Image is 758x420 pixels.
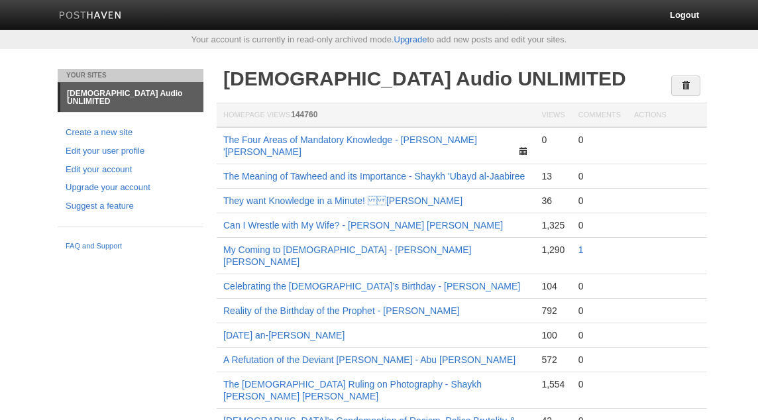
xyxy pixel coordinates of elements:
a: They want Knowledge in a Minute! [PERSON_NAME] [223,195,462,206]
a: Edit your account [66,163,195,177]
div: 0 [578,219,621,231]
span: 144760 [291,110,317,119]
a: Upgrade your account [66,181,195,195]
th: Views [535,103,571,128]
a: Edit your user profile [66,144,195,158]
a: [DATE] an-[PERSON_NAME] [223,330,345,341]
li: Your Sites [58,69,203,82]
div: 0 [578,170,621,182]
a: Can I Wrestle with My Wife? - [PERSON_NAME] [PERSON_NAME] [223,220,503,231]
a: The Meaning of Tawheed and its Importance - Shaykh 'Ubayd al-Jaabiree [223,171,525,182]
th: Homepage Views [217,103,535,128]
a: A Refutation of the Deviant [PERSON_NAME] - Abu [PERSON_NAME] [223,354,515,365]
div: Your account is currently in read-only archived mode. to add new posts and edit your sites. [48,35,710,44]
div: 0 [578,195,621,207]
div: 0 [578,305,621,317]
div: 100 [541,329,565,341]
a: FAQ and Support [66,240,195,252]
div: 1,290 [541,244,565,256]
a: The [DEMOGRAPHIC_DATA] Ruling on Photography - Shaykh [PERSON_NAME] [PERSON_NAME] [223,379,482,401]
div: 104 [541,280,565,292]
div: 1,325 [541,219,565,231]
a: My Coming to [DEMOGRAPHIC_DATA] - [PERSON_NAME] [PERSON_NAME] [223,244,471,267]
a: Suggest a feature [66,199,195,213]
a: Upgrade [394,34,427,44]
th: Comments [572,103,627,128]
div: 0 [541,134,565,146]
a: 1 [578,244,584,255]
div: 0 [578,134,621,146]
a: The Four Areas of Mandatory Knowledge - [PERSON_NAME] '[PERSON_NAME] [223,134,477,157]
img: Posthaven-bar [59,11,122,21]
div: 0 [578,329,621,341]
div: 792 [541,305,565,317]
th: Actions [627,103,707,128]
a: Celebrating the [DEMOGRAPHIC_DATA]’s Birthday - [PERSON_NAME] [223,281,520,291]
div: 572 [541,354,565,366]
div: 1,554 [541,378,565,390]
a: Create a new site [66,126,195,140]
a: [DEMOGRAPHIC_DATA] Audio UNLIMITED [60,83,203,112]
div: 0 [578,378,621,390]
div: 0 [578,280,621,292]
div: 0 [578,354,621,366]
a: Reality of the Birthday of the Prophet - [PERSON_NAME] [223,305,459,316]
a: [DEMOGRAPHIC_DATA] Audio UNLIMITED [223,68,626,89]
div: 36 [541,195,565,207]
div: 13 [541,170,565,182]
